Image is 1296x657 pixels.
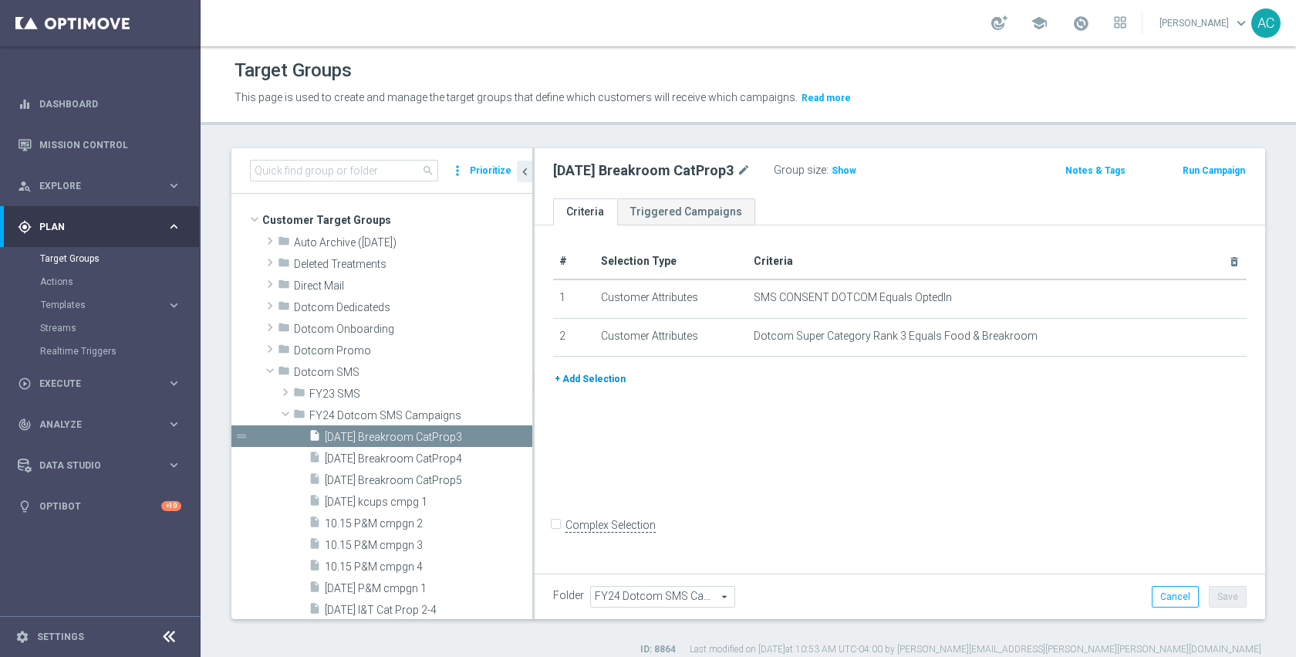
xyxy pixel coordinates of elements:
span: 10.11.24 kcups cmpg 1 [325,496,532,509]
button: gps_fixed Plan keyboard_arrow_right [17,221,182,233]
div: Target Groups [40,247,199,270]
div: Data Studio [18,459,167,472]
button: + Add Selection [553,371,627,388]
span: Deleted Treatments [294,258,532,271]
i: chevron_left [518,164,532,179]
span: 10.15 P&amp;M cmpgn 4 [325,560,532,574]
label: : [826,164,829,177]
i: folder [278,278,290,296]
i: insert_drive_file [309,429,321,447]
span: 10.15.24 P&amp;M cmpgn 1 [325,582,532,595]
div: Mission Control [17,139,182,151]
i: folder [278,343,290,361]
span: Dotcom SMS [294,366,532,379]
span: Customer Target Groups [262,209,532,231]
i: track_changes [18,418,32,432]
div: +10 [161,501,181,511]
td: Customer Attributes [595,318,748,357]
div: Templates [40,293,199,317]
div: Mission Control [18,124,181,165]
div: Streams [40,317,199,340]
span: Explore [39,181,167,191]
button: Save [1209,586,1247,608]
a: Criteria [553,198,617,225]
span: Dotcom Promo [294,344,532,357]
i: insert_drive_file [309,537,321,555]
label: ID: 8864 [640,643,676,656]
i: gps_fixed [18,220,32,234]
span: Dotcom Onboarding [294,323,532,336]
span: 10.11.24 Breakroom CatProp5 [325,474,532,487]
span: This page is used to create and manage the target groups that define which customers will receive... [235,91,798,103]
label: Folder [553,589,584,602]
i: delete_forever [1228,256,1240,268]
i: play_circle_outline [18,377,32,391]
button: track_changes Analyze keyboard_arrow_right [17,418,182,431]
span: Dotcom Super Category Rank 3 Equals Food & Breakroom [754,330,1038,343]
i: insert_drive_file [309,559,321,577]
i: folder [293,408,305,425]
span: Dotcom Dedicateds [294,301,532,314]
td: 1 [553,279,595,318]
a: Realtime Triggers [40,345,160,357]
div: Analyze [18,418,167,432]
div: AC [1251,8,1281,38]
button: play_circle_outline Execute keyboard_arrow_right [17,378,182,390]
th: Selection Type [595,244,748,279]
td: 2 [553,318,595,357]
span: FY24 Dotcom SMS Campaigns [309,409,532,422]
i: folder [278,364,290,382]
i: insert_drive_file [309,581,321,598]
button: Run Campaign [1181,162,1247,179]
div: Actions [40,270,199,293]
i: insert_drive_file [309,494,321,512]
button: equalizer Dashboard [17,98,182,110]
td: Customer Attributes [595,279,748,318]
a: Actions [40,276,160,288]
i: mode_edit [737,161,751,180]
label: Group size [774,164,826,177]
button: Read more [800,90,852,107]
span: 10.11.24 Breakroom CatProp3 [325,431,532,444]
span: school [1031,15,1048,32]
i: lightbulb [18,500,32,513]
span: search [422,164,434,177]
i: keyboard_arrow_right [167,219,181,234]
a: Dashboard [39,83,181,124]
i: folder [278,256,290,274]
span: Templates [41,300,151,310]
span: Plan [39,222,167,232]
span: Execute [39,379,167,388]
a: Optibot [39,486,161,527]
a: [PERSON_NAME]keyboard_arrow_down [1158,12,1251,35]
button: Cancel [1152,586,1199,608]
div: Plan [18,220,167,234]
i: equalizer [18,97,32,111]
span: Data Studio [39,461,167,470]
a: Triggered Campaigns [617,198,755,225]
button: Data Studio keyboard_arrow_right [17,459,182,472]
a: Streams [40,322,160,334]
div: Execute [18,377,167,391]
label: Last modified on [DATE] at 10:53 AM UTC-04:00 by [PERSON_NAME][EMAIL_ADDRESS][PERSON_NAME][PERSON... [690,643,1261,656]
input: Quick find group or folder [250,160,438,181]
span: FY23 SMS [309,388,532,401]
span: keyboard_arrow_down [1233,15,1250,32]
div: Realtime Triggers [40,340,199,363]
span: 10.11.24 Breakroom CatProp4 [325,452,532,466]
i: keyboard_arrow_right [167,298,181,313]
i: keyboard_arrow_right [167,458,181,472]
i: more_vert [450,160,465,181]
span: Show [832,165,856,176]
i: keyboard_arrow_right [167,376,181,391]
span: 10.15 P&amp;M cmpgn 3 [325,539,532,552]
button: lightbulb Optibot +10 [17,500,182,513]
button: Templates keyboard_arrow_right [40,299,182,311]
th: # [553,244,595,279]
